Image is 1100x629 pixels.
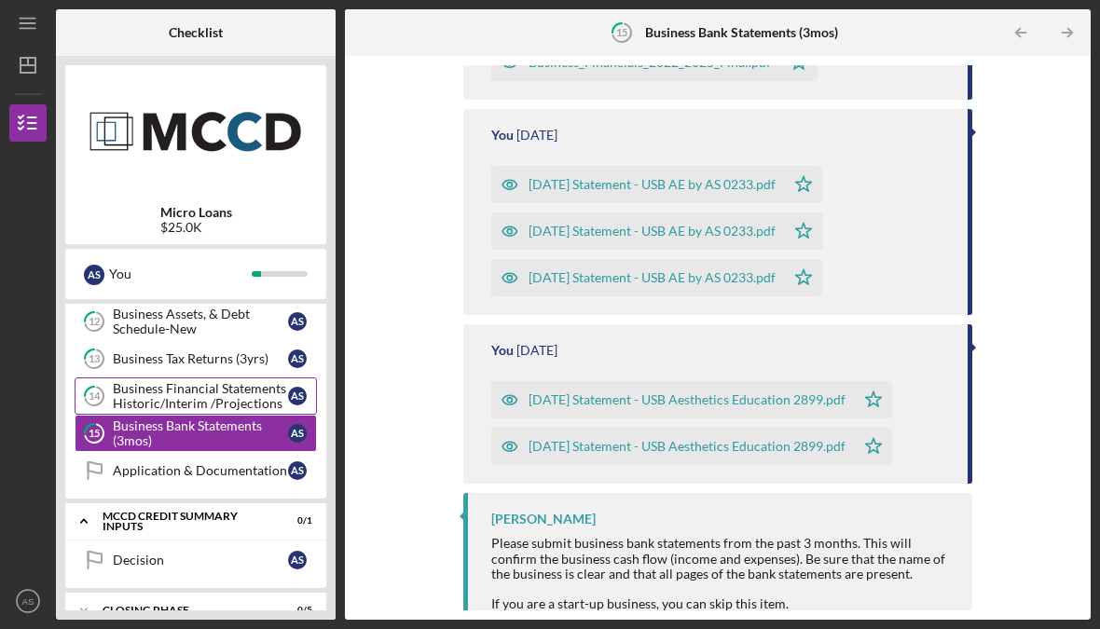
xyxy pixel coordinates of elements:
[288,312,307,331] div: A S
[279,605,312,616] div: 0 / 5
[491,428,892,465] button: [DATE] Statement - USB Aesthetics Education 2899.pdf
[529,392,846,407] div: [DATE] Statement - USB Aesthetics Education 2899.pdf
[75,303,317,340] a: 12Business Assets, & Debt Schedule-NewAS
[75,452,317,489] a: Application & DocumentationAS
[113,553,288,567] div: Decision
[615,26,626,38] tspan: 15
[103,511,266,532] div: MCCD Credit Summary Inputs
[22,596,34,607] text: AS
[75,340,317,377] a: 13Business Tax Returns (3yrs)AS
[516,343,557,358] time: 2025-08-19 11:23
[89,428,100,440] tspan: 15
[109,258,252,290] div: You
[288,424,307,443] div: A S
[9,582,47,620] button: AS
[279,515,312,526] div: 0 / 1
[113,381,288,411] div: Business Financial Statements Historic/Interim /Projections
[529,439,846,454] div: [DATE] Statement - USB Aesthetics Education 2899.pdf
[491,212,822,250] button: [DATE] Statement - USB AE by AS 0233.pdf
[529,270,776,285] div: [DATE] Statement - USB AE by AS 0233.pdf
[113,351,288,366] div: Business Tax Returns (3yrs)
[491,128,514,143] div: You
[160,205,232,220] b: Micro Loans
[89,353,100,365] tspan: 13
[75,377,317,415] a: 14Business Financial Statements Historic/Interim /ProjectionsAS
[288,461,307,480] div: A S
[288,387,307,405] div: A S
[75,415,317,452] a: 15Business Bank Statements (3mos)AS
[75,541,317,579] a: DecisionAS
[113,463,288,478] div: Application & Documentation
[65,75,326,186] img: Product logo
[89,316,100,328] tspan: 12
[491,512,596,526] div: [PERSON_NAME]
[288,349,307,368] div: A S
[491,536,954,610] div: Please submit business bank statements from the past 3 months. This will confirm the business cas...
[113,307,288,336] div: Business Assets, & Debt Schedule-New
[160,220,232,235] div: $25.0K
[491,166,822,203] button: [DATE] Statement - USB AE by AS 0233.pdf
[491,343,514,358] div: You
[491,259,822,296] button: [DATE] Statement - USB AE by AS 0233.pdf
[288,551,307,569] div: A S
[169,25,223,40] b: Checklist
[113,418,288,448] div: Business Bank Statements (3mos)
[103,605,266,616] div: Closing Phase
[529,177,776,192] div: [DATE] Statement - USB AE by AS 0233.pdf
[645,25,838,40] b: Business Bank Statements (3mos)
[491,381,892,418] button: [DATE] Statement - USB Aesthetics Education 2899.pdf
[89,390,101,403] tspan: 14
[84,265,104,285] div: A S
[529,224,776,239] div: [DATE] Statement - USB AE by AS 0233.pdf
[516,128,557,143] time: 2025-08-19 11:27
